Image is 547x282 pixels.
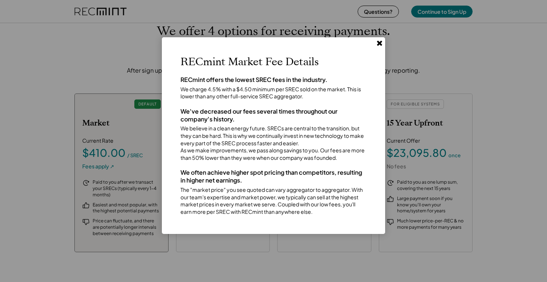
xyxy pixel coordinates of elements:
div: We often achieve higher spot pricing than competitors, resulting in higher net earnings. [180,169,367,184]
div: We believe in a clean energy future. SRECs are central to the transition, but they can be hard. T... [180,125,367,161]
div: The "market price" you see quoted can vary aggregator to aggregator. With our team's expertise an... [180,186,367,215]
div: We charge 4.5% with a $4.50 minimum per SREC sold on the market. This is lower than any other ful... [180,86,367,100]
h2: RECmint Market Fee Details [180,56,367,69]
div: RECmint offers the lowest SREC fees in the industry. [180,76,367,84]
div: We've decreased our fees several times throughout our company's history. [180,108,367,123]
